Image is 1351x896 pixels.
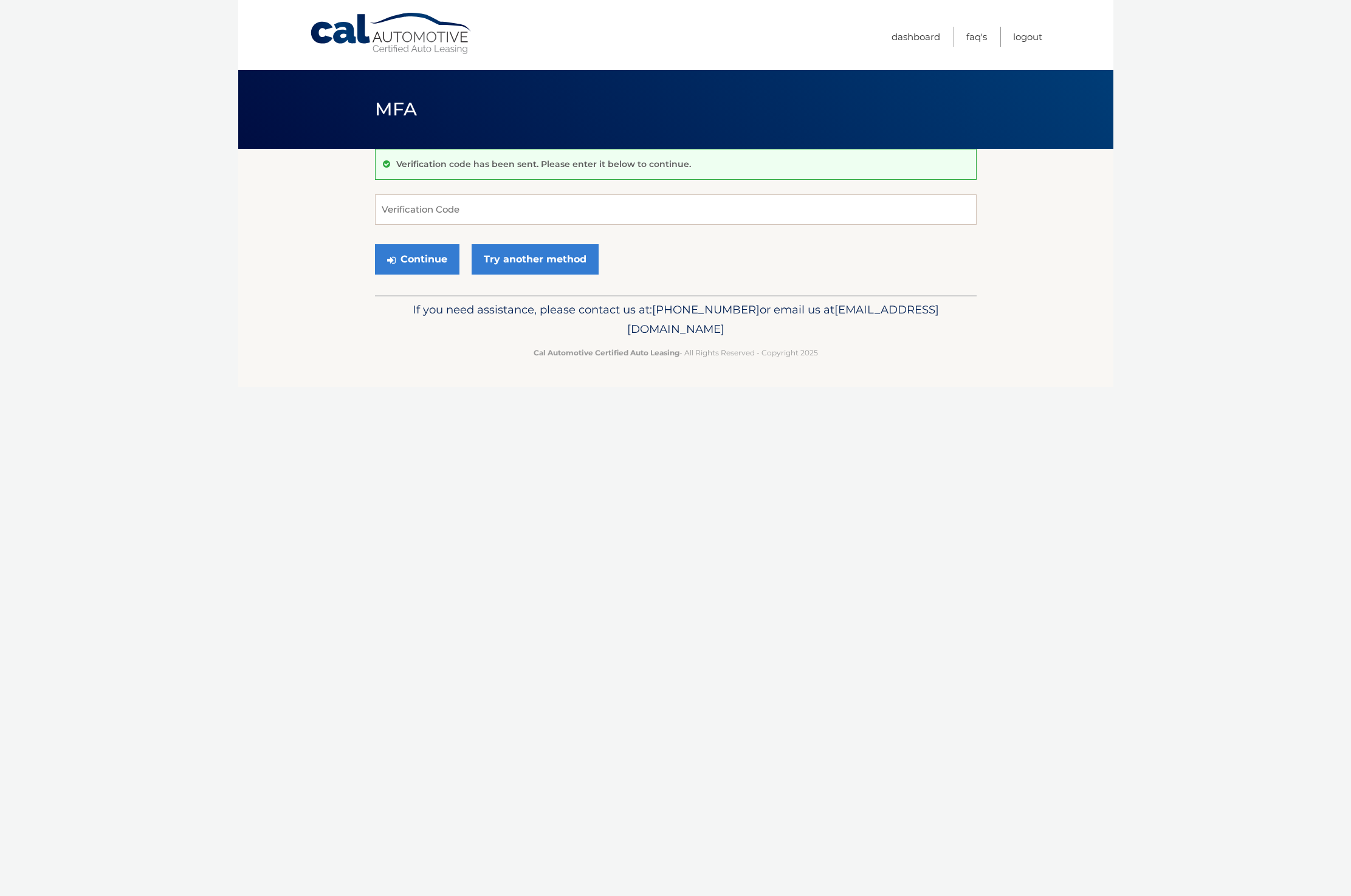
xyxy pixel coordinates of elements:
[966,27,987,47] a: FAQ's
[534,348,679,357] strong: Cal Automotive Certified Auto Leasing
[396,159,691,169] p: Verification code has been sent. Please enter it below to continue.
[383,300,969,339] p: If you need assistance, please contact us at: or email us at
[375,194,977,225] input: Verification Code
[375,244,459,275] button: Continue
[375,98,418,120] span: MFA
[627,303,939,336] span: [EMAIL_ADDRESS][DOMAIN_NAME]
[383,346,969,359] p: - All Rights Reserved - Copyright 2025
[1013,27,1042,47] a: Logout
[652,303,760,316] span: [PHONE_NUMBER]
[472,244,599,275] a: Try another method
[892,27,940,47] a: Dashboard
[309,12,473,55] a: Cal Automotive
